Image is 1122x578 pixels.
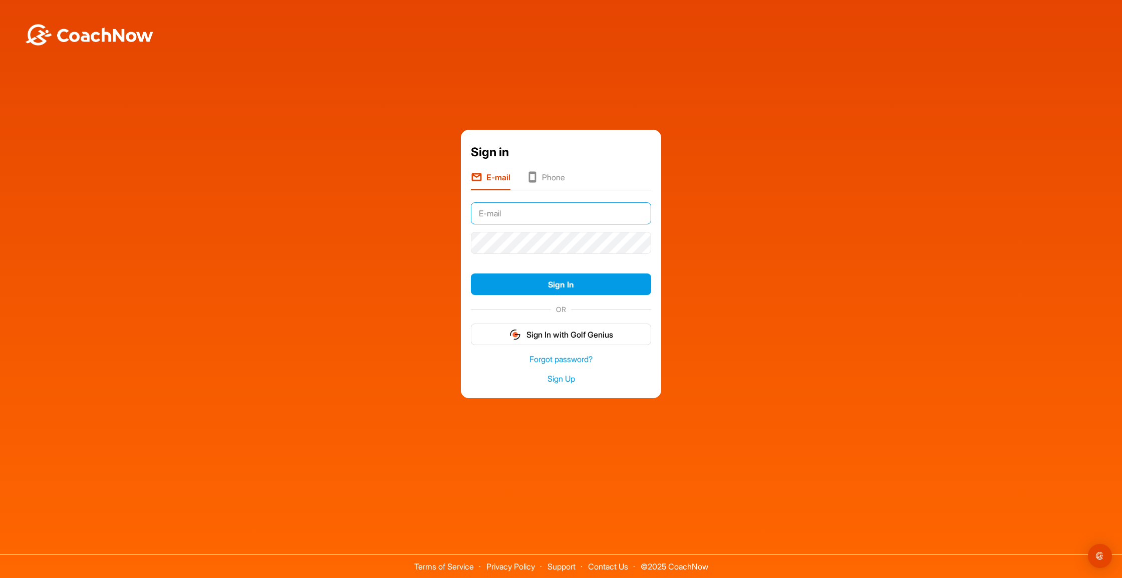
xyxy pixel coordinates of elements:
a: Forgot password? [471,354,651,365]
a: Contact Us [588,561,628,571]
div: Open Intercom Messenger [1088,544,1112,568]
span: © 2025 CoachNow [636,555,713,570]
input: E-mail [471,202,651,224]
li: E-mail [471,171,510,190]
a: Terms of Service [414,561,474,571]
img: BwLJSsUCoWCh5upNqxVrqldRgqLPVwmV24tXu5FoVAoFEpwwqQ3VIfuoInZCoVCoTD4vwADAC3ZFMkVEQFDAAAAAElFTkSuQmCC [24,24,154,46]
a: Support [547,561,576,571]
img: gg_logo [509,329,521,341]
button: Sign In with Golf Genius [471,324,651,345]
button: Sign In [471,273,651,295]
li: Phone [526,171,565,190]
div: Sign in [471,143,651,161]
a: Privacy Policy [486,561,535,571]
a: Sign Up [471,373,651,385]
span: OR [551,304,571,315]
